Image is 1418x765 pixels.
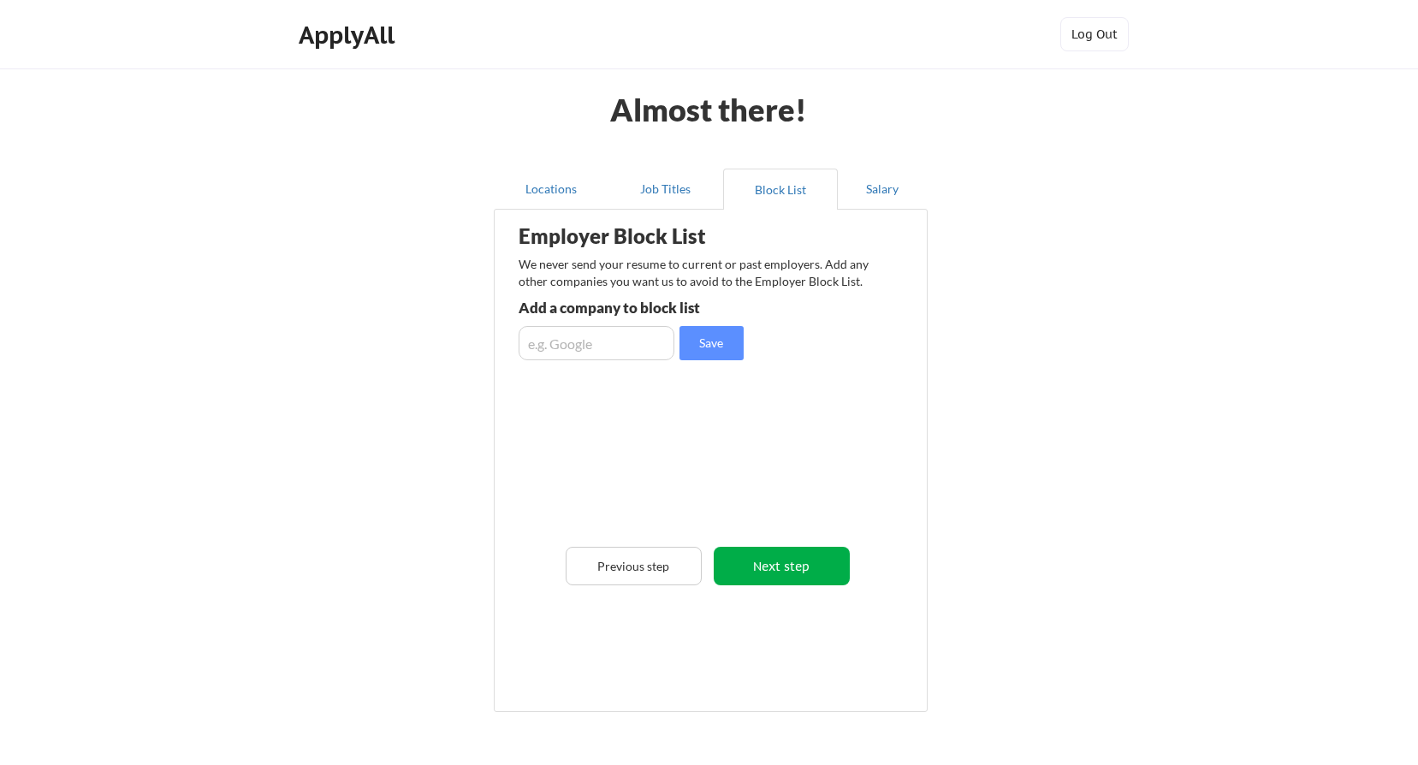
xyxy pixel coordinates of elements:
div: We never send your resume to current or past employers. Add any other companies you want us to av... [519,256,879,289]
div: Add a company to block list [519,300,769,315]
button: Save [679,326,744,360]
button: Locations [494,169,608,210]
div: ApplyAll [299,21,400,50]
div: Employer Block List [519,226,787,246]
button: Block List [723,169,838,210]
button: Job Titles [608,169,723,210]
button: Next step [714,547,850,585]
input: e.g. Google [519,326,674,360]
button: Salary [838,169,928,210]
button: Previous step [566,547,702,585]
div: Almost there! [589,94,828,125]
button: Log Out [1060,17,1129,51]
